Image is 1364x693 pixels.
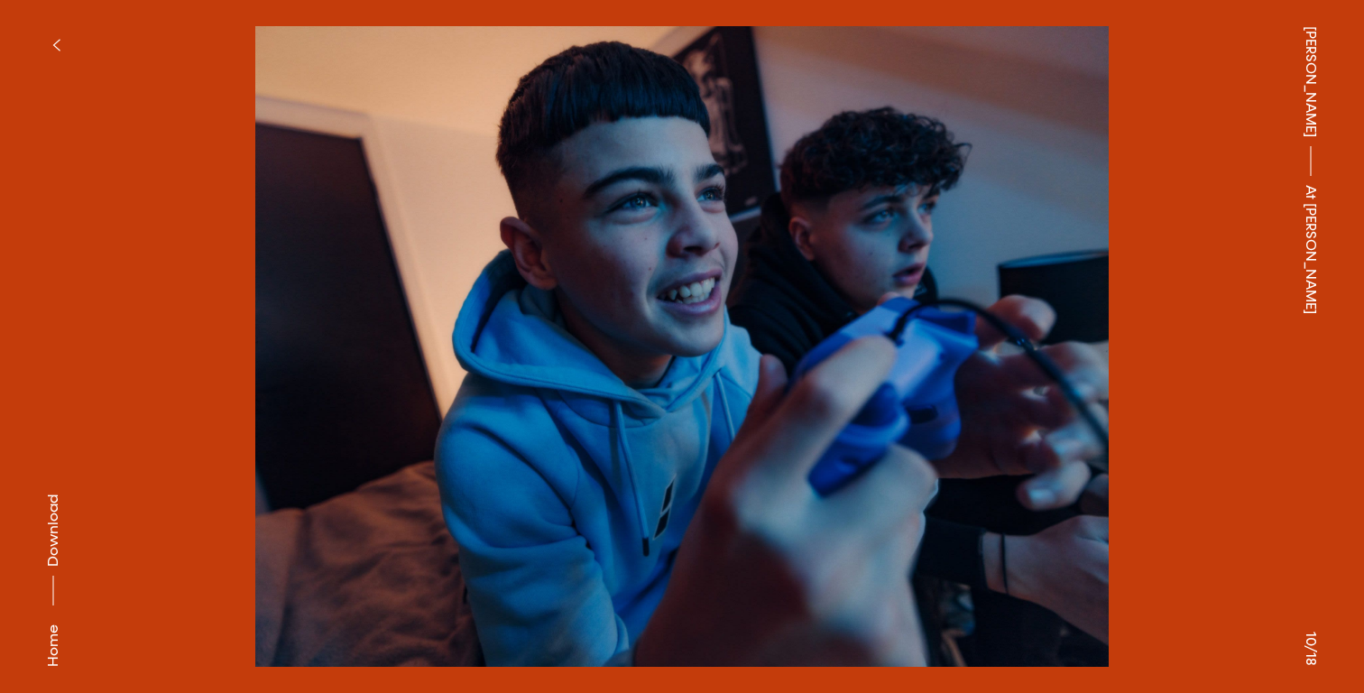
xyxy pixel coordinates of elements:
[44,494,62,567] span: Download
[42,494,64,614] button: Download asset
[1300,26,1322,137] a: [PERSON_NAME]
[42,624,64,667] div: Home
[1300,185,1322,314] span: At [PERSON_NAME]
